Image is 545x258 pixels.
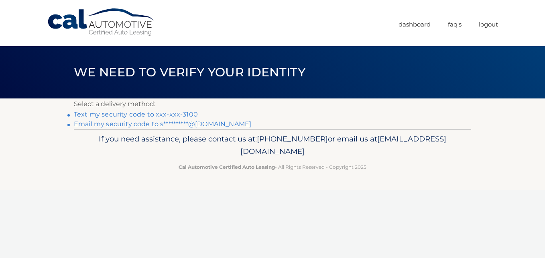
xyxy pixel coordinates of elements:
p: If you need assistance, please contact us at: or email us at [79,133,466,158]
p: Select a delivery method: [74,98,471,110]
span: We need to verify your identity [74,65,305,80]
a: Logout [479,18,498,31]
a: Text my security code to xxx-xxx-3100 [74,111,198,118]
a: Dashboard [399,18,431,31]
p: - All Rights Reserved - Copyright 2025 [79,163,466,171]
strong: Cal Automotive Certified Auto Leasing [179,164,275,170]
a: FAQ's [448,18,462,31]
a: Cal Automotive [47,8,155,37]
span: [PHONE_NUMBER] [257,134,328,143]
a: Email my security code to s**********@[DOMAIN_NAME] [74,120,251,128]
